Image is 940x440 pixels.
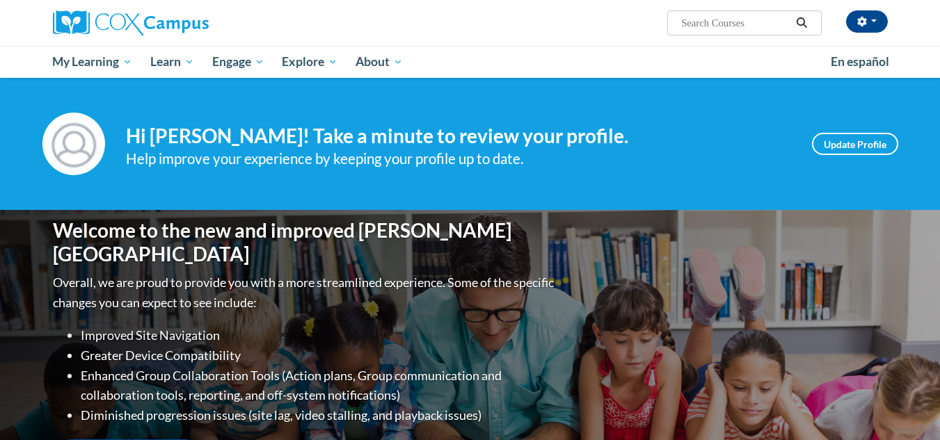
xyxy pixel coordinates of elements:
li: Greater Device Compatibility [81,345,557,366]
a: Update Profile [812,133,898,155]
a: Explore [273,46,346,78]
span: En español [831,54,889,69]
span: My Learning [52,54,132,70]
button: Search [791,15,812,31]
h1: Welcome to the new and improved [PERSON_NAME][GEOGRAPHIC_DATA] [53,219,557,266]
a: Engage [203,46,273,78]
h4: Hi [PERSON_NAME]! Take a minute to review your profile. [126,124,791,148]
li: Enhanced Group Collaboration Tools (Action plans, Group communication and collaboration tools, re... [81,366,557,406]
span: About [356,54,403,70]
li: Diminished progression issues (site lag, video stalling, and playback issues) [81,405,557,425]
span: Engage [212,54,264,70]
input: Search Courses [680,15,791,31]
a: En español [822,47,898,76]
a: Cox Campus [53,10,317,35]
li: Improved Site Navigation [81,325,557,345]
div: Help improve your experience by keeping your profile up to date. [126,147,791,170]
a: Learn [141,46,203,78]
a: My Learning [44,46,142,78]
img: Cox Campus [53,10,209,35]
a: About [346,46,412,78]
span: Explore [282,54,337,70]
div: Main menu [32,46,909,78]
span: Learn [150,54,194,70]
p: Overall, we are proud to provide you with a more streamlined experience. Some of the specific cha... [53,272,557,313]
button: Account Settings [846,10,888,33]
img: Profile Image [42,113,105,175]
iframe: Button to launch messaging window [884,384,929,429]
